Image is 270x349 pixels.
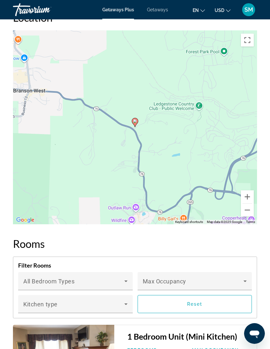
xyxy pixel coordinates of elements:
[102,7,134,12] a: Getaways Plus
[193,5,205,15] button: Change language
[147,7,168,12] a: Getaways
[241,34,254,47] button: Toggle fullscreen view
[240,3,257,16] button: User Menu
[13,1,78,18] a: Travorium
[23,301,58,308] span: Kitchen type
[246,220,255,224] a: Terms (opens in new tab)
[143,278,186,285] span: Max Occupancy
[138,295,252,313] button: Reset
[175,220,203,224] button: Keyboard shortcuts
[15,216,36,224] img: Google
[241,190,254,203] button: Zoom in
[193,8,199,13] span: en
[15,216,36,224] a: Open this area in Google Maps (opens a new window)
[187,301,203,307] span: Reset
[18,262,252,269] h4: Filter Rooms
[23,278,75,285] span: All Bedroom Types
[207,220,242,224] span: Map data ©2025 Google
[244,323,265,344] iframe: Button to launch messaging window
[13,237,257,250] h2: Rooms
[215,8,224,13] span: USD
[215,5,231,15] button: Change currency
[244,6,253,13] span: SM
[241,204,254,217] button: Zoom out
[127,332,251,341] h3: 1 Bedroom Unit (Mini Kitchen)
